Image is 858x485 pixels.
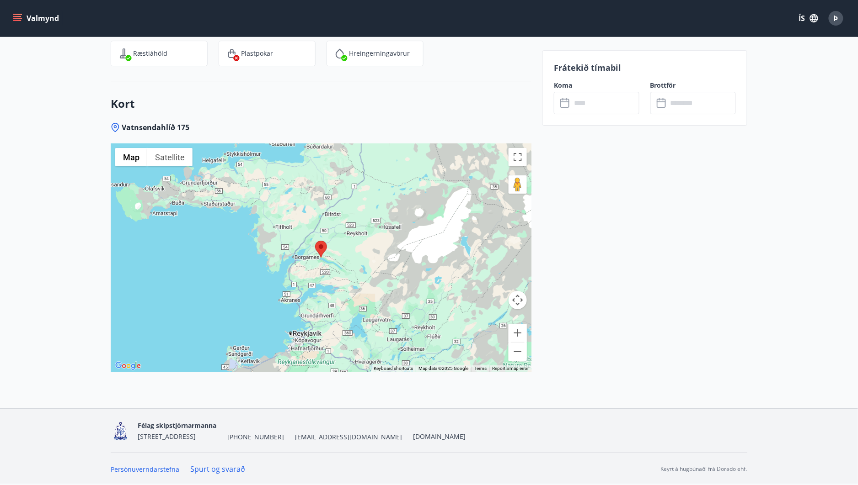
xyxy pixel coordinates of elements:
a: [DOMAIN_NAME] [413,432,466,441]
p: Keyrt á hugbúnaði frá Dorado ehf. [661,465,747,473]
button: Show satellite imagery [147,148,193,166]
button: menu [11,10,63,26]
span: [PHONE_NUMBER] [227,432,284,442]
img: SlvAEwkhHzUr2WUcYfu25KskUF59LiO0z1AgpugR.svg [226,48,237,59]
a: Spurt og svarað [190,464,245,474]
button: ÍS [794,10,823,26]
h3: Kort [111,96,531,111]
a: Terms (opens in new tab) [474,366,487,371]
button: Show street map [115,148,147,166]
button: Þ [825,7,847,29]
button: Zoom in [509,324,527,342]
img: 4fX9JWmG4twATeQ1ej6n556Sc8UHidsvxQtc86h8.png [111,421,130,441]
a: Persónuverndarstefna [111,465,179,474]
button: Toggle fullscreen view [509,148,527,166]
label: Brottför [650,81,736,90]
a: Open this area in Google Maps (opens a new window) [113,360,143,372]
button: Map camera controls [509,291,527,309]
img: saOQRUK9k0plC04d75OSnkMeCb4WtbSIwuaOqe9o.svg [118,48,129,59]
button: Zoom out [509,343,527,361]
p: Hreingerningavörur [349,49,410,58]
p: Frátekið tímabil [554,62,736,74]
p: Ræstiáhöld [133,49,167,58]
p: Plastpokar [241,49,273,58]
span: [EMAIL_ADDRESS][DOMAIN_NAME] [295,432,402,442]
button: Drag Pegman onto the map to open Street View [509,175,527,194]
button: Keyboard shortcuts [374,365,413,372]
span: Þ [834,13,838,23]
label: Koma [554,81,639,90]
span: Vatnsendahlíð 175 [122,122,189,132]
a: Report a map error [492,366,529,371]
span: Félag skipstjórnarmanna [138,421,216,430]
span: Map data ©2025 Google [418,366,468,371]
img: Google [113,360,143,372]
span: [STREET_ADDRESS] [138,432,196,441]
img: IEMZxl2UAX2uiPqnGqR2ECYTbkBjM7IGMvKNT7zJ.svg [334,48,345,59]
